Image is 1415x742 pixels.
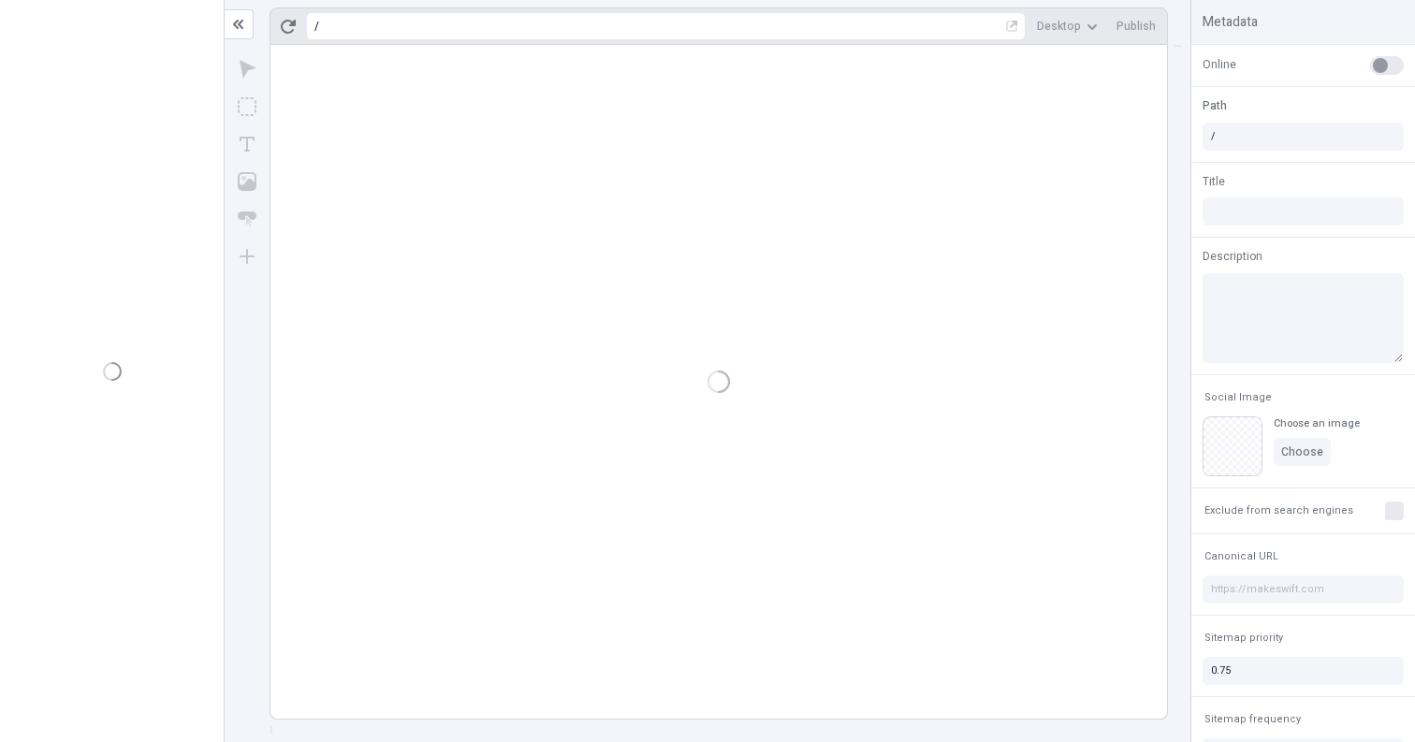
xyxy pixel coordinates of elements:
span: Title [1203,173,1225,190]
span: Publish [1116,19,1156,34]
span: Choose [1281,444,1323,459]
span: Sitemap priority [1204,631,1283,645]
button: Sitemap priority [1201,627,1287,649]
div: / [314,19,319,34]
button: Button [230,202,264,236]
button: Social Image [1201,386,1276,409]
span: Social Image [1204,390,1272,404]
span: Desktop [1037,19,1081,34]
button: Exclude from search engines [1201,500,1357,522]
input: https://makeswift.com [1203,575,1404,604]
button: Choose [1274,438,1331,466]
span: Path [1203,97,1227,114]
div: Choose an image [1274,416,1360,430]
span: Description [1203,248,1262,265]
button: Sitemap frequency [1201,708,1305,731]
button: Desktop [1029,12,1105,40]
button: Canonical URL [1201,546,1282,568]
span: Sitemap frequency [1204,712,1301,726]
span: Exclude from search engines [1204,503,1353,517]
button: Image [230,165,264,198]
span: Online [1203,56,1236,73]
button: Text [230,127,264,161]
span: Canonical URL [1204,549,1278,563]
button: Box [230,90,264,124]
button: Publish [1109,12,1163,40]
